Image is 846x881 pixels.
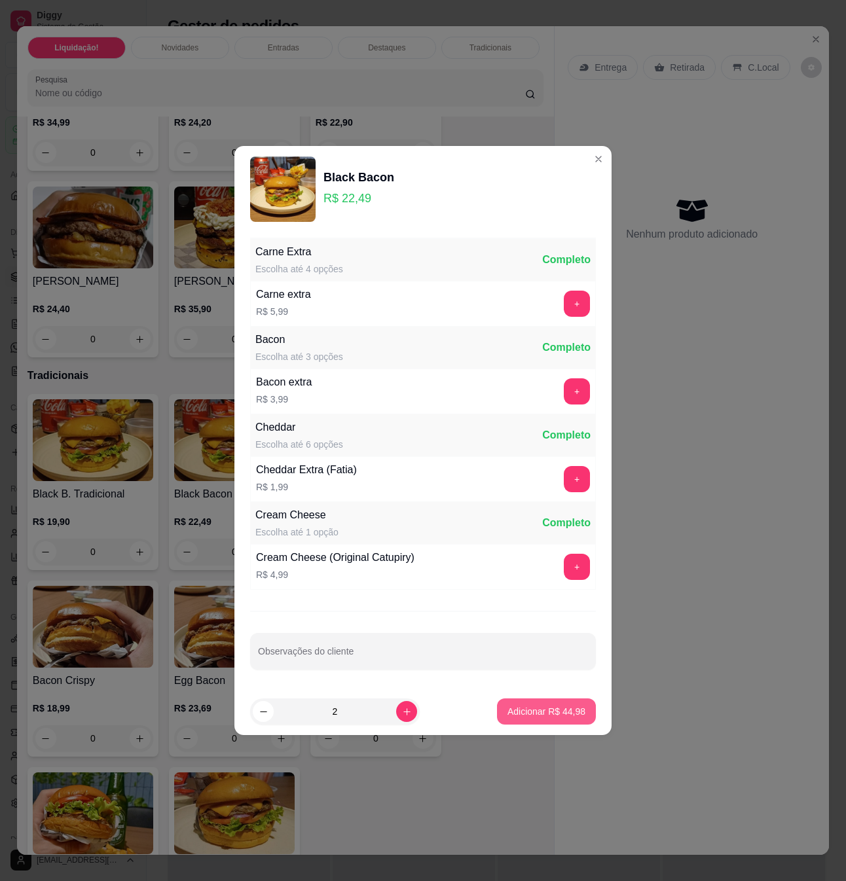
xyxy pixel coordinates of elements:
div: Carne Extra [255,244,343,260]
input: Observações do cliente [258,650,588,663]
div: Escolha até 4 opções [255,262,343,276]
button: decrease-product-quantity [253,701,274,722]
div: Cheddar [255,420,343,435]
div: Completo [542,252,591,268]
div: Bacon extra [256,374,312,390]
p: R$ 3,99 [256,393,312,406]
div: Bacon [255,332,343,348]
p: Adicionar R$ 44,98 [507,705,585,718]
div: Completo [542,427,591,443]
button: Adicionar R$ 44,98 [497,698,596,725]
div: Escolha até 6 opções [255,438,343,451]
p: R$ 22,49 [323,189,394,207]
div: Escolha até 3 opções [255,350,343,363]
button: add [564,378,590,405]
p: R$ 4,99 [256,568,414,581]
p: R$ 5,99 [256,305,311,318]
div: Cheddar Extra (Fatia) [256,462,357,478]
p: R$ 1,99 [256,480,357,494]
div: Carne extra [256,287,311,302]
button: Close [588,149,609,170]
div: Completo [542,340,591,355]
div: Cream Cheese [255,507,339,523]
div: Cream Cheese (Original Catupiry) [256,550,414,566]
img: product-image [250,156,316,222]
button: increase-product-quantity [396,701,417,722]
button: add [564,466,590,492]
div: Escolha até 1 opção [255,526,339,539]
button: add [564,291,590,317]
button: add [564,554,590,580]
div: Completo [542,515,591,531]
div: Black Bacon [323,168,394,187]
